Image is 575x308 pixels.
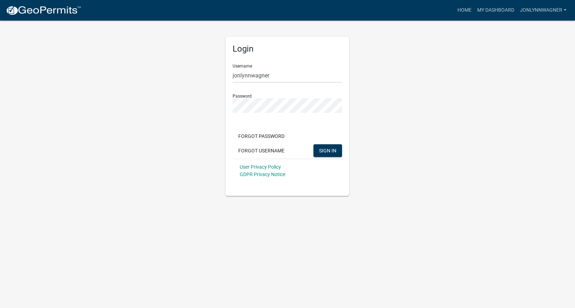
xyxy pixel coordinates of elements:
button: SIGN IN [313,144,342,157]
h5: Login [233,44,342,54]
a: Home [455,4,474,17]
a: jonlynnwagner [517,4,569,17]
button: Forgot Username [233,144,290,157]
a: User Privacy Policy [240,164,281,170]
a: My Dashboard [474,4,517,17]
span: SIGN IN [319,147,336,153]
a: GDPR Privacy Notice [240,172,285,177]
button: Forgot Password [233,130,290,143]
